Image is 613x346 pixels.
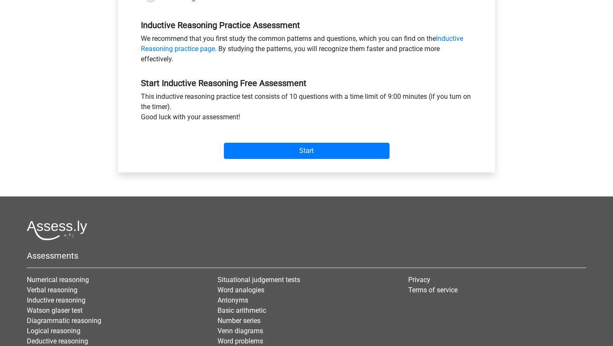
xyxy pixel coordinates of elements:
a: Privacy [408,276,430,284]
a: Deductive reasoning [27,337,88,345]
a: Basic arithmetic [218,306,266,314]
img: Assessly logo [27,220,87,240]
a: Inductive reasoning [27,296,86,304]
a: Verbal reasoning [27,286,77,294]
a: Watson glaser test [27,306,83,314]
a: Terms of service [408,286,458,294]
h5: Start Inductive Reasoning Free Assessment [141,78,472,88]
h5: Assessments [27,251,586,261]
a: Logical reasoning [27,327,80,335]
a: Antonyms [218,296,248,304]
a: Numerical reasoning [27,276,89,284]
a: Word analogies [218,286,264,294]
a: Number series [218,317,261,325]
h5: Inductive Reasoning Practice Assessment [141,20,472,30]
a: Venn diagrams [218,327,263,335]
div: This inductive reasoning practice test consists of 10 questions with a time limit of 9:00 minutes... [135,92,478,126]
input: Start [224,143,390,159]
a: Diagrammatic reasoning [27,317,101,325]
div: We recommend that you first study the common patterns and questions, which you can find on the . ... [135,34,478,68]
a: Word problems [218,337,263,345]
a: Situational judgement tests [218,276,300,284]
